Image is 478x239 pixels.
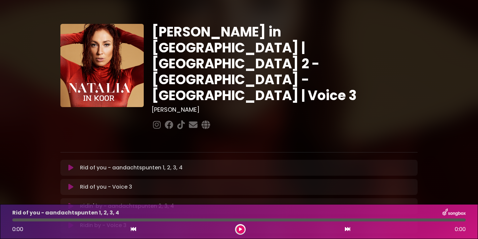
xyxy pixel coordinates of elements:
[12,225,23,233] span: 0:00
[60,24,144,107] img: YTVS25JmS9CLUqXqkEhs
[80,164,183,172] p: Rid of you - aandachtspunten 1, 2, 3, 4
[80,183,132,191] p: Rid of you - Voice 3
[152,106,418,113] h3: [PERSON_NAME]
[455,225,466,233] span: 0:00
[152,24,418,103] h1: [PERSON_NAME] in [GEOGRAPHIC_DATA] | [GEOGRAPHIC_DATA] 2 - [GEOGRAPHIC_DATA] - [GEOGRAPHIC_DATA] ...
[442,209,466,217] img: songbox-logo-white.png
[12,209,119,217] p: Rid of you - aandachtspunten 1, 2, 3, 4
[80,202,174,210] p: Ridin' by - aandachtspunten 2, 3, 4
